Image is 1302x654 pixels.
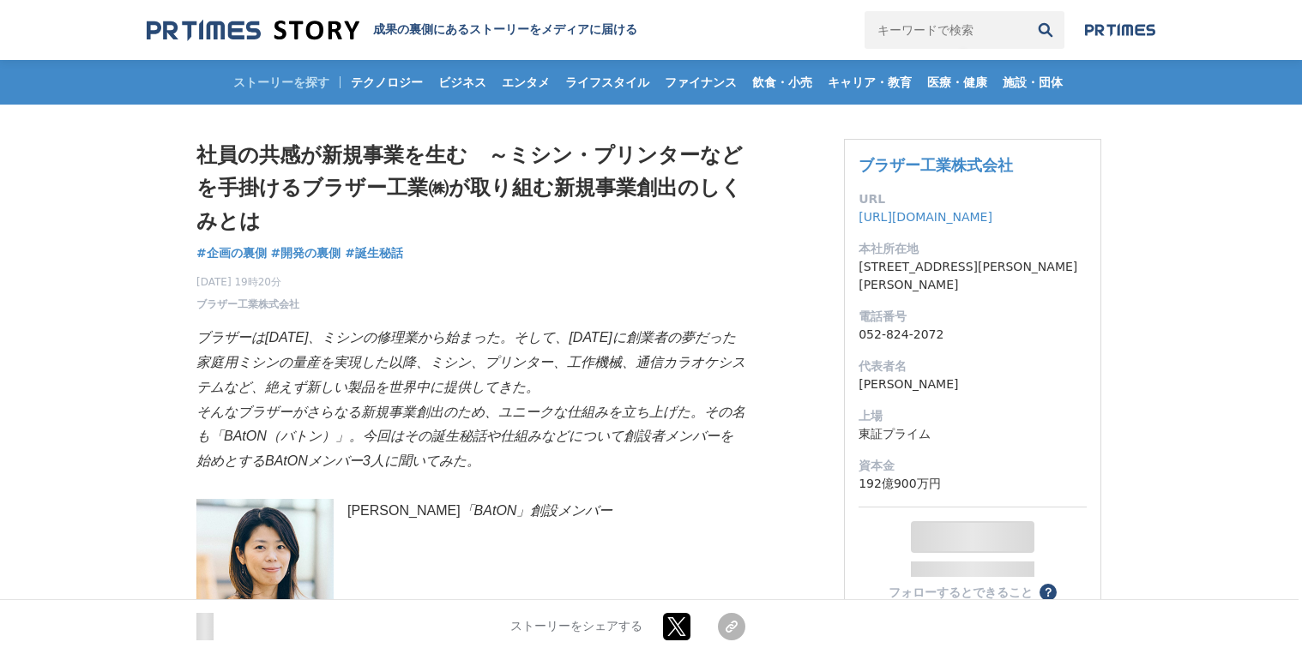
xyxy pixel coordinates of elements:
span: エンタメ [495,75,557,90]
a: 成果の裏側にあるストーリーをメディアに届ける 成果の裏側にあるストーリーをメディアに届ける [147,19,637,42]
a: ブラザー工業株式会社 [196,297,299,312]
a: キャリア・教育 [821,60,919,105]
em: 「BAtON」創設メンバー [461,503,613,518]
img: 成果の裏側にあるストーリーをメディアに届ける [147,19,359,42]
a: 飲食・小売 [745,60,819,105]
dt: 資本金 [859,457,1087,475]
a: ファイナンス [658,60,744,105]
h2: 成果の裏側にあるストーリーをメディアに届ける [373,22,637,38]
p: [PERSON_NAME] [196,499,745,524]
a: #誕生秘話 [345,244,403,262]
span: #企画の裏側 [196,245,267,261]
span: 医療・健康 [920,75,994,90]
input: キーワードで検索 [865,11,1027,49]
span: ？ [1042,586,1054,598]
span: #誕生秘話 [345,245,403,261]
dd: 052-824-2072 [859,326,1087,344]
dt: URL [859,190,1087,208]
span: テクノロジー [344,75,430,90]
button: ？ [1040,584,1057,601]
img: prtimes [1085,23,1155,37]
dd: [STREET_ADDRESS][PERSON_NAME][PERSON_NAME] [859,258,1087,294]
a: [URL][DOMAIN_NAME] [859,210,992,224]
span: 飲食・小売 [745,75,819,90]
dt: 上場 [859,407,1087,425]
img: thumbnail_87f28f60-a749-11eb-adf4-4bb940e1229b.jpg [196,499,334,635]
a: ライフスタイル [558,60,656,105]
a: #企画の裏側 [196,244,267,262]
h1: 社員の共感が新規事業を生む ～ミシン・プリンターなどを手掛けるブラザー工業㈱が取り組む新規事業創出のしくみとは [196,139,745,237]
dd: 東証プライム [859,425,1087,443]
a: ブラザー工業株式会社 [859,156,1013,174]
a: #開発の裏側 [271,244,341,262]
dt: 電話番号 [859,308,1087,326]
dt: 本社所在地 [859,240,1087,258]
span: [DATE] 19時20分 [196,274,299,290]
button: フォロー [911,521,1034,553]
a: エンタメ [495,60,557,105]
dd: [PERSON_NAME] [859,375,1087,393]
span: 施設・団体 [996,75,1070,90]
a: ビジネス [431,60,493,105]
span: #開発の裏側 [271,245,341,261]
p: ストーリーをシェアする [510,620,642,635]
span: キャリア・教育 [821,75,919,90]
span: ライフスタイル [558,75,656,90]
span: ビジネス [431,75,493,90]
a: 施設・団体 [996,60,1070,105]
em: ブラザーは[DATE]、ミシンの修理業から始まった。そして、[DATE]に創業者の夢だった家庭用ミシンの量産を実現した以降、ミシン、プリンター、工作機械、通信カラオケシステムなど、絶えず新しい製... [196,330,745,394]
div: 0フォロワー [911,561,1034,577]
dt: 代表者名 [859,357,1087,375]
em: そんなブラザーがさらなる新規事業創出のため、ユニークな仕組みを立ち上げた。その名も「BAtON（バトン）」。今回はその誕生秘話や仕組みなどについて創設者メンバーを始めとするBAtONメンバー3人... [196,405,745,469]
a: 医療・健康 [920,60,994,105]
a: テクノロジー [344,60,430,105]
dd: 192億900万円 [859,475,1087,493]
div: フォローするとできること [889,586,1033,598]
span: ファイナンス [658,75,744,90]
button: 検索 [1027,11,1064,49]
